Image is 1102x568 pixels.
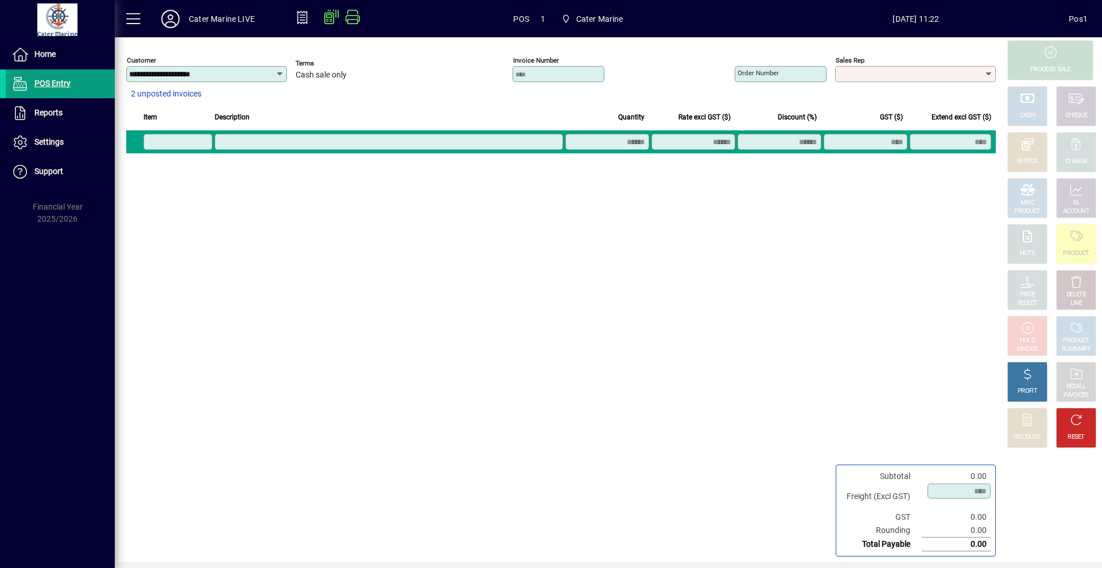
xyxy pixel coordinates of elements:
div: CASH [1020,111,1035,120]
div: PRODUCT [1014,207,1040,216]
div: PRICE [1020,291,1035,299]
div: Cater Marine LIVE [189,10,255,28]
div: SELECT [1018,299,1038,308]
div: PRODUCT [1063,337,1089,345]
div: PROCESS SALE [1030,65,1070,74]
span: [DATE] 11:22 [763,10,1069,28]
span: Cater Marine [557,9,628,29]
div: MISC [1020,199,1034,207]
div: CHEQUE [1065,111,1087,120]
mat-label: Customer [127,56,156,64]
div: INVOICES [1064,391,1088,400]
div: RESET [1068,433,1085,442]
td: 0.00 [922,524,991,538]
div: INVOICE [1016,345,1038,354]
div: NOTE [1020,249,1035,258]
div: DELETE [1066,291,1086,299]
div: HOLD [1020,337,1035,345]
button: 2 unposted invoices [126,84,206,105]
div: LINE [1070,299,1082,308]
span: 1 [541,10,545,28]
span: Item [143,111,157,123]
a: Support [6,157,115,186]
td: GST [841,511,922,524]
div: Pos1 [1069,10,1088,28]
span: Extend excl GST ($) [932,111,991,123]
td: Freight (Excl GST) [841,483,922,511]
mat-label: Invoice number [513,56,559,64]
div: CHARGE [1065,157,1088,166]
td: Rounding [841,524,922,538]
div: ACCOUNT [1063,207,1089,216]
span: Description [215,111,250,123]
span: Home [34,49,56,59]
span: Cash sale only [296,71,347,80]
div: EFTPOS [1017,157,1038,166]
span: Rate excl GST ($) [678,111,731,123]
span: POS Entry [34,79,71,88]
span: Discount (%) [778,111,817,123]
div: PROFIT [1018,387,1037,396]
span: Quantity [618,111,645,123]
span: Reports [34,108,63,117]
span: Terms [296,60,364,67]
span: POS [513,10,529,28]
div: PRODUCT [1063,249,1089,258]
a: Settings [6,128,115,157]
td: 0.00 [922,470,991,483]
span: GST ($) [880,111,903,123]
a: Home [6,40,115,69]
div: GL [1073,199,1080,207]
span: Cater Marine [576,10,623,28]
span: 2 unposted invoices [131,88,201,100]
span: Settings [34,137,64,146]
div: SUMMARY [1062,345,1091,354]
td: Total Payable [841,538,922,551]
td: Subtotal [841,470,922,483]
mat-label: Sales rep [836,56,864,64]
div: DISCOUNT [1014,433,1041,442]
mat-label: Order number [738,69,779,77]
td: 0.00 [922,511,991,524]
div: RECALL [1066,382,1087,391]
td: 0.00 [922,538,991,551]
button: Profile [152,9,189,29]
a: Reports [6,99,115,127]
span: Support [34,167,63,176]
